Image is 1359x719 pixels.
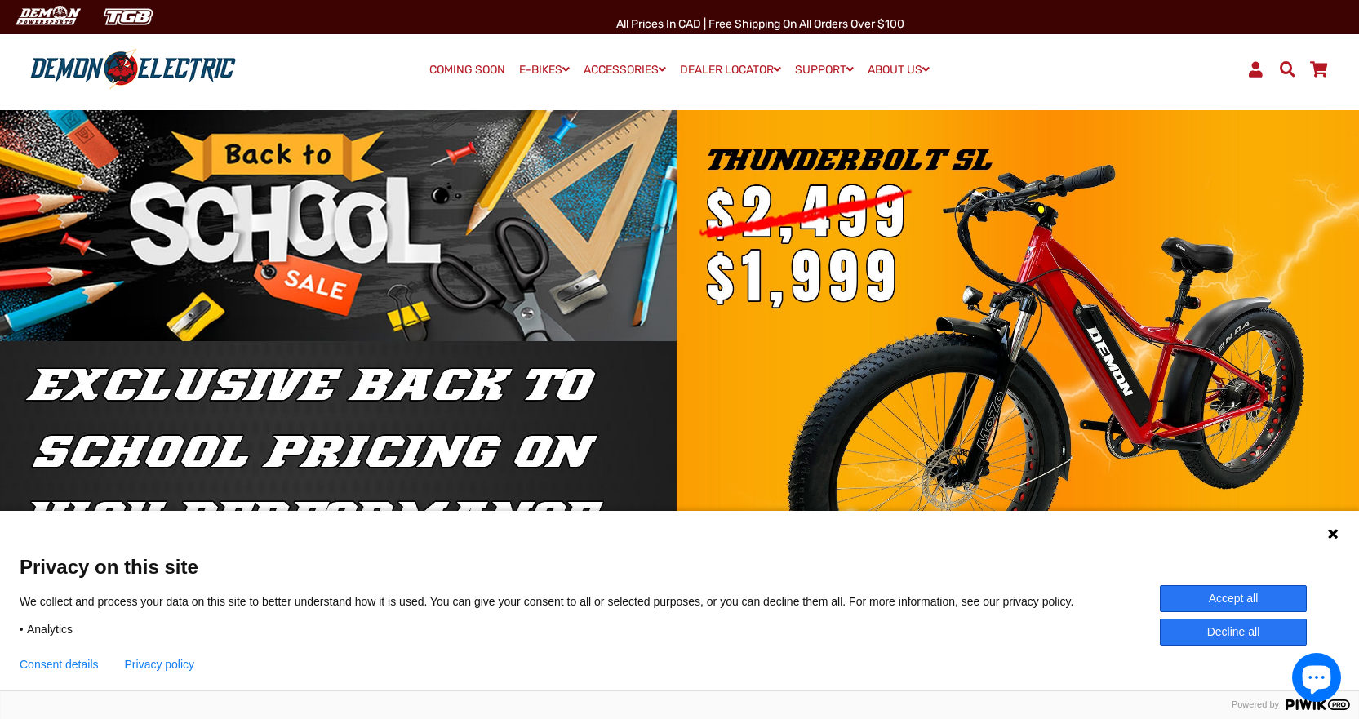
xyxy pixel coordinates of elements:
[95,3,162,30] img: TGB Canada
[424,59,511,82] a: COMING SOON
[578,58,672,82] a: ACCESSORIES
[27,622,73,637] span: Analytics
[24,48,242,91] img: Demon Electric logo
[674,58,787,82] a: DEALER LOCATOR
[125,658,195,671] a: Privacy policy
[616,17,904,31] span: All Prices in CAD | Free shipping on all orders over $100
[862,58,935,82] a: ABOUT US
[1287,653,1346,706] inbox-online-store-chat: Shopify online store chat
[20,594,1098,609] p: We collect and process your data on this site to better understand how it is used. You can give y...
[20,555,1339,579] span: Privacy on this site
[20,658,99,671] button: Consent details
[1160,619,1307,646] button: Decline all
[8,3,87,30] img: Demon Electric
[1160,585,1307,612] button: Accept all
[1225,699,1286,710] span: Powered by
[789,58,859,82] a: SUPPORT
[513,58,575,82] a: E-BIKES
